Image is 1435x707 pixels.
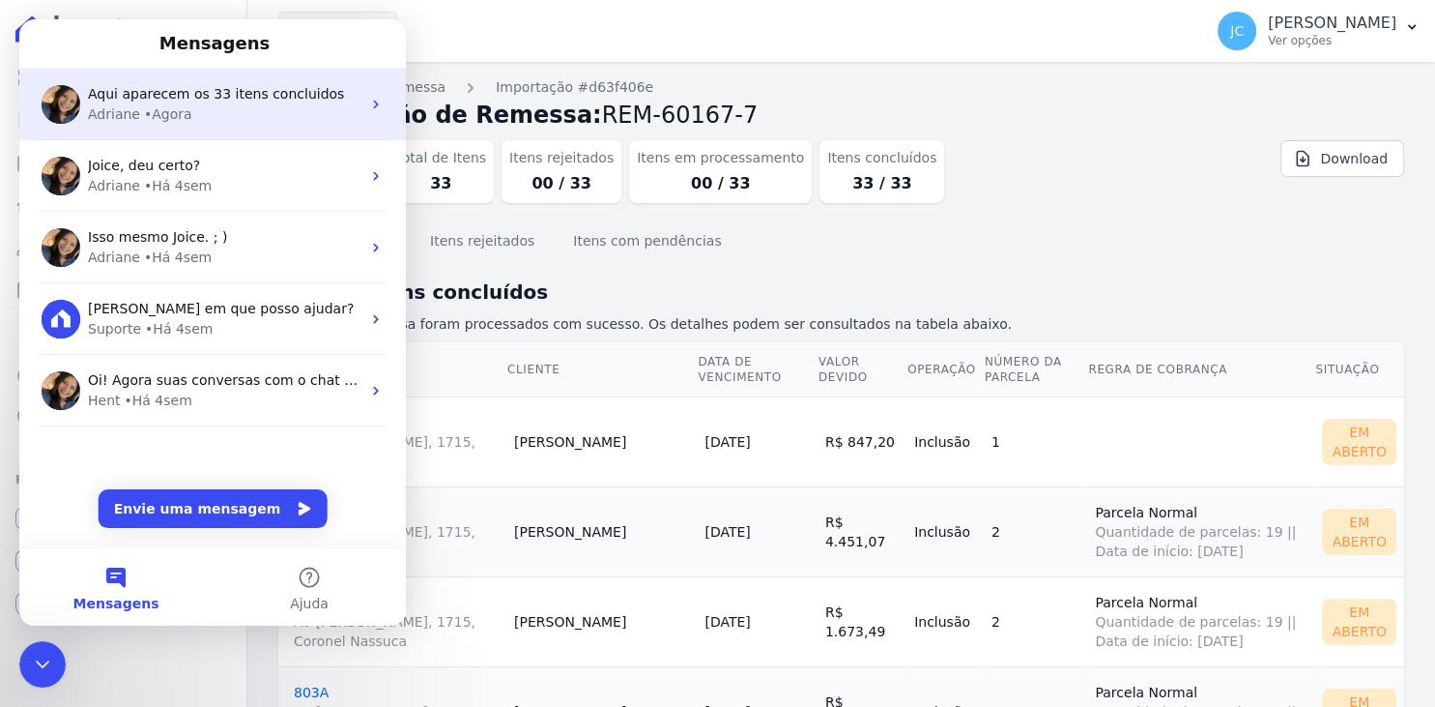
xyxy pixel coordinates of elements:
button: Itens com pendências [569,218,725,268]
h2: Importação de Remessa: [278,98,1404,133]
div: Plataformas [15,468,231,491]
span: Quantidade de parcelas: 19 || Data de início: [DATE] [1095,612,1306,651]
p: Ver opções [1268,33,1396,48]
a: Download [1280,140,1404,177]
span: [PERSON_NAME] em que posso ajudar? [69,281,334,297]
img: Profile image for Adriane [22,352,61,391]
dt: Itens rejeitados [509,148,614,168]
div: • Há 4sem [105,371,173,392]
td: [PERSON_NAME] [506,397,697,486]
p: 33 itens da remessa foram processados com sucesso. Os detalhes podem ser consultados na tabela ab... [278,314,1404,335]
img: Profile image for Adriane [22,66,61,104]
td: [PERSON_NAME] [506,576,697,666]
div: Adriane [69,228,121,249]
dd: 00 / 33 [637,172,804,195]
a: Lotes [8,186,239,224]
span: JC [1230,24,1244,38]
span: Ajuda [271,577,309,591]
div: Adriane [69,85,121,105]
a: Importação #d63f406e [496,77,653,98]
a: Minha Carteira [8,271,239,309]
td: 2 [984,576,1088,666]
th: Cliente [506,342,697,398]
td: [PERSON_NAME] [506,486,697,576]
div: • Há 4sem [126,300,193,320]
div: • Há 4sem [125,228,192,249]
div: • Agora [125,85,173,105]
td: R$ 1.673,49 [818,576,906,666]
div: • Há 4sem [125,157,192,177]
th: Data de Vencimento [697,342,817,398]
h2: Lista de itens concluídos [278,278,1404,307]
a: Contratos [8,101,239,139]
span: Isso mesmo Joice. ; ) [69,210,208,225]
td: R$ 4.451,07 [818,486,906,576]
a: Negativação [8,398,239,437]
button: Ajuda [193,529,387,606]
div: Em Aberto [1322,599,1396,645]
td: Inclusão [906,576,984,666]
span: Joice, deu certo? [69,138,181,154]
img: Profile image for Adriane [22,209,61,248]
th: Número da Parcela [984,342,1088,398]
div: Suporte [69,300,122,320]
td: Inclusão [906,486,984,576]
td: 2 [984,486,1088,576]
td: Inclusão [906,397,984,486]
iframe: Intercom live chat [19,19,406,626]
img: Profile image for Suporte [22,280,61,319]
a: Visão Geral [8,58,239,97]
button: Flex Inc [278,12,397,48]
iframe: Intercom live chat [19,641,66,688]
span: Quantidade de parcelas: 19 || Data de início: [DATE] [1095,522,1306,561]
dt: Itens concluídos [827,148,936,168]
span: AV [PERSON_NAME], 1715, Coronel Nassuca [294,612,499,651]
td: [DATE] [697,397,817,486]
div: Em Aberto [1322,509,1396,555]
nav: Breadcrumb [278,77,1404,98]
span: Aqui aparecem os 33 itens concluidos [69,67,325,82]
th: Valor devido [818,342,906,398]
a: Conta Hent [8,542,239,580]
dd: 00 / 33 [509,172,614,195]
button: JC [PERSON_NAME] Ver opções [1202,4,1435,58]
a: Recebíveis [8,499,239,538]
td: [DATE] [697,486,817,576]
span: Mensagens [54,577,140,591]
td: [DATE] [697,576,817,666]
a: Transferências [8,313,239,352]
div: Adriane [69,157,121,177]
p: [PERSON_NAME] [1268,14,1396,33]
a: Clientes [8,228,239,267]
button: Envie uma mensagem [79,470,308,509]
dt: Total de Itens [396,148,487,168]
th: Regra de Cobrança [1087,342,1314,398]
a: Parcelas [8,143,239,182]
dd: 33 [396,172,487,195]
button: Itens rejeitados [426,218,538,268]
span: Oi! Agora suas conversas com o chat ficam aqui. Clique para falar... [69,353,529,368]
td: Parcela Normal [1087,486,1314,576]
td: R$ 847,20 [818,397,906,486]
dt: Itens em processamento [637,148,804,168]
img: Profile image for Adriane [22,137,61,176]
th: Situação [1314,342,1404,398]
td: 1 [984,397,1088,486]
div: Hent [69,371,101,392]
td: Parcela Normal [1087,576,1314,666]
div: Em Aberto [1322,419,1396,465]
a: Crédito [8,356,239,395]
th: Operação [906,342,984,398]
dd: 33 / 33 [827,172,936,195]
span: REM-60167-7 [602,102,758,129]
